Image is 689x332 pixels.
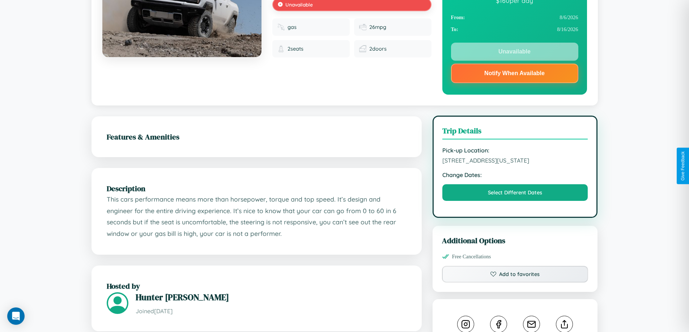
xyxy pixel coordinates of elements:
[107,183,407,194] h2: Description
[277,23,285,31] img: Fuel type
[285,1,313,8] span: Unavailable
[359,45,366,52] img: Doors
[107,131,407,142] h2: Features & Amenities
[442,157,588,164] span: [STREET_ADDRESS][US_STATE]
[7,307,25,325] div: Open Intercom Messenger
[442,171,588,178] strong: Change Dates:
[442,125,588,139] h3: Trip Details
[451,64,578,83] button: Notify When Available
[369,24,386,30] span: 26 mpg
[442,266,588,283] button: Add to favorites
[451,12,578,23] div: 8 / 6 / 2026
[288,46,303,52] span: 2 seats
[442,184,588,201] button: Select Different Dates
[369,46,387,52] span: 2 doors
[451,14,465,21] strong: From:
[451,43,578,61] button: Unavailable
[107,281,407,291] h2: Hosted by
[680,151,685,181] div: Give Feedback
[452,254,491,260] span: Free Cancellations
[451,23,578,35] div: 8 / 16 / 2026
[107,194,407,240] p: This cars performance means more than horsepower, torque and top speed. It’s design and engineer ...
[451,26,458,33] strong: To:
[136,291,407,303] h3: Hunter [PERSON_NAME]
[277,45,285,52] img: Seats
[442,147,588,154] strong: Pick-up Location:
[288,24,297,30] span: gas
[136,306,407,316] p: Joined [DATE]
[359,23,366,31] img: Fuel efficiency
[442,235,588,246] h3: Additional Options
